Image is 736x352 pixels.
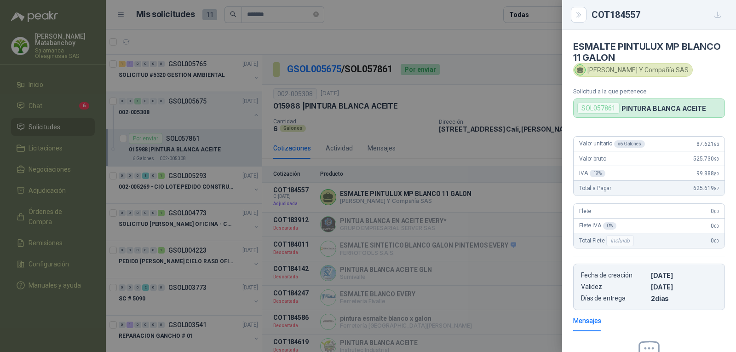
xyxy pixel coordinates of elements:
div: Incluido [606,235,634,246]
span: 99.888 [696,170,719,177]
span: 87.621 [696,141,719,147]
span: ,00 [713,238,719,243]
span: ,87 [713,186,719,191]
div: [PERSON_NAME] Y Compañía SAS [573,63,693,77]
p: Solicitud a la que pertenece [573,88,725,95]
div: SOL057861 [577,103,620,114]
span: 0 [711,208,719,214]
span: ,98 [713,156,719,162]
span: ,83 [713,142,719,147]
button: Close [573,9,584,20]
p: [DATE] [651,283,717,291]
span: ,00 [713,224,719,229]
span: Valor bruto [579,156,606,162]
p: Fecha de creación [581,271,647,279]
div: 19 % [590,170,606,177]
div: 0 % [603,222,616,230]
span: 0 [711,237,719,244]
span: Valor unitario [579,140,645,148]
span: ,89 [713,171,719,176]
span: ,00 [713,209,719,214]
div: x 6 Galones [614,140,645,148]
p: PINTURA BLANCA ACEITE [621,104,706,112]
span: IVA [579,170,605,177]
p: Validez [581,283,647,291]
span: 625.619 [693,185,719,191]
div: Mensajes [573,316,601,326]
p: 2 dias [651,294,717,302]
div: COT184557 [592,7,725,22]
span: Total a Pagar [579,185,611,191]
span: 0 [711,223,719,229]
p: Días de entrega [581,294,647,302]
h4: ESMALTE PINTULUX MP BLANCO 11 GALON [573,41,725,63]
p: [DATE] [651,271,717,279]
span: Flete IVA [579,222,616,230]
span: Total Flete [579,235,636,246]
span: 525.730 [693,156,719,162]
span: Flete [579,208,591,214]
